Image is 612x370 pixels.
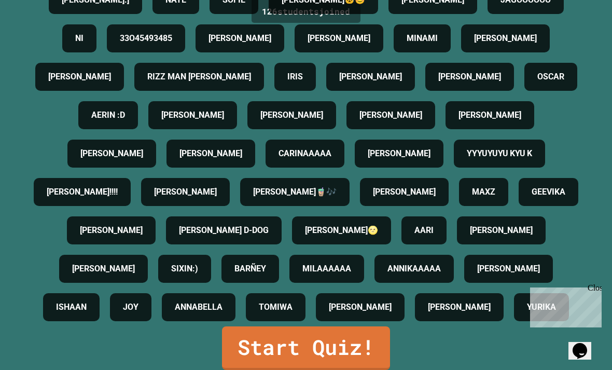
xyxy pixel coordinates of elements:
[4,4,72,66] div: Chat with us now!Close
[368,147,430,160] h4: [PERSON_NAME]
[477,263,540,275] h4: [PERSON_NAME]
[329,301,392,313] h4: [PERSON_NAME]
[308,32,370,45] h4: [PERSON_NAME]
[467,147,532,160] h4: YYYUYUYU KYU K
[259,301,293,313] h4: TOMIWA
[80,224,143,237] h4: [PERSON_NAME]
[161,109,224,121] h4: [PERSON_NAME]
[91,109,125,121] h4: AERIN :D
[120,32,172,45] h4: 33O45493485
[474,32,537,45] h4: [PERSON_NAME]
[302,263,351,275] h4: MILAAAAAA
[537,71,564,83] h4: OSCAR
[532,186,565,198] h4: GEEVIKA
[175,301,222,313] h4: ANNABELLA
[208,32,271,45] h4: [PERSON_NAME]
[373,186,436,198] h4: [PERSON_NAME]
[279,147,331,160] h4: CARINAAAAA
[568,328,602,360] iframe: chat widget
[222,326,390,370] a: Start Quiz!
[260,109,323,121] h4: [PERSON_NAME]
[470,224,533,237] h4: [PERSON_NAME]
[154,186,217,198] h4: [PERSON_NAME]
[80,147,143,160] h4: [PERSON_NAME]
[147,71,251,83] h4: RIZZ MAN [PERSON_NAME]
[179,147,242,160] h4: [PERSON_NAME]
[234,263,266,275] h4: BARÑEY
[387,263,441,275] h4: ANNIKAAAAA
[253,186,337,198] h4: [PERSON_NAME]🧋🎶
[472,186,495,198] h4: MAXZ
[287,71,303,83] h4: IRIS
[305,224,378,237] h4: [PERSON_NAME]🌝
[72,263,135,275] h4: [PERSON_NAME]
[458,109,521,121] h4: [PERSON_NAME]
[75,32,84,45] h4: NI
[526,283,602,327] iframe: chat widget
[339,71,402,83] h4: [PERSON_NAME]
[407,32,438,45] h4: MINAMI
[359,109,422,121] h4: [PERSON_NAME]
[48,71,111,83] h4: [PERSON_NAME]
[428,301,491,313] h4: [PERSON_NAME]
[123,301,138,313] h4: JOY
[47,186,118,198] h4: [PERSON_NAME]!!!!
[179,224,269,237] h4: [PERSON_NAME] D-DOG
[171,263,198,275] h4: SIXIN:)
[414,224,434,237] h4: AARI
[56,301,87,313] h4: ISHAAN
[438,71,501,83] h4: [PERSON_NAME]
